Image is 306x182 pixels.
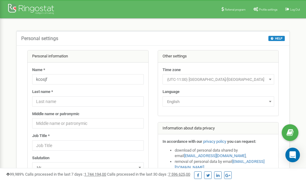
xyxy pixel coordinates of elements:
span: Profile settings [259,8,277,11]
span: (UTC-11:00) Pacific/Midway [165,75,272,84]
li: removal of personal data by email , [175,159,274,170]
input: Name [32,74,144,84]
div: Open Intercom Messenger [285,148,300,162]
label: Middle name or patronymic [32,111,79,117]
div: Other settings [158,50,279,63]
strong: In accordance with our [163,139,202,144]
input: Middle name or patronymic [32,118,144,129]
h5: Personal settings [21,36,58,41]
button: HELP [268,36,285,41]
span: English [165,98,272,106]
input: Job Title [32,140,144,151]
label: Last name * [32,89,53,95]
span: (UTC-11:00) Pacific/Midway [163,74,274,84]
label: Name * [32,67,45,73]
span: 99,989% [6,172,24,177]
a: privacy policy [203,139,226,144]
span: Calls processed in the last 7 days : [25,172,106,177]
label: Salutation [32,155,49,161]
span: English [163,96,274,107]
div: Personal information [28,50,148,63]
div: Information about data privacy [158,122,279,135]
span: Mr. [32,162,144,173]
label: Time zone [163,67,181,73]
input: Last name [32,96,144,107]
u: 1 744 194,00 [84,172,106,177]
span: Mr. [34,163,142,172]
a: [EMAIL_ADDRESS][DOMAIN_NAME] [184,153,246,158]
span: Log Out [290,8,300,11]
label: Language [163,89,180,95]
strong: you can request: [227,139,256,144]
span: Calls processed in the last 30 days : [107,172,190,177]
u: 7 596 625,00 [168,172,190,177]
label: Job Title * [32,133,50,139]
li: download of personal data shared by email , [175,148,274,159]
span: Referral program [225,8,246,11]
